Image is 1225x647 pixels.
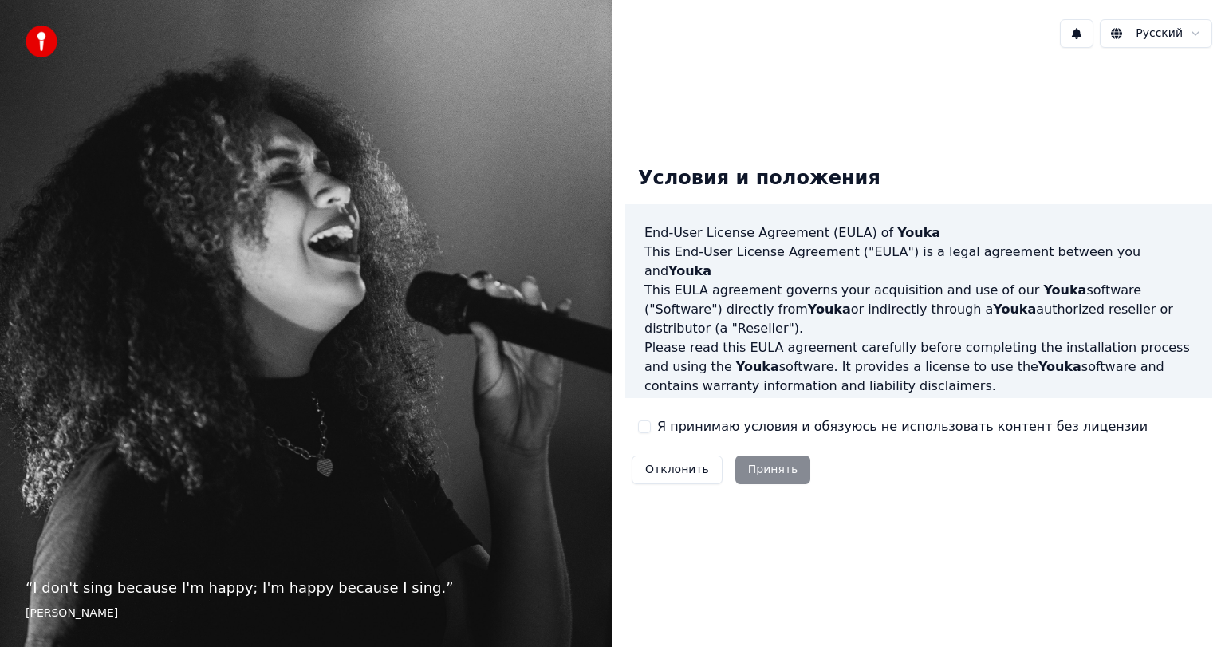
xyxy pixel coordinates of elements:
[736,359,779,374] span: Youka
[26,606,587,621] footer: [PERSON_NAME]
[644,223,1193,243] h3: End-User License Agreement (EULA) of
[644,281,1193,338] p: This EULA agreement governs your acquisition and use of our software ("Software") directly from o...
[871,397,914,412] span: Youka
[657,417,1148,436] label: Я принимаю условия и обязуюсь не использовать контент без лицензии
[644,243,1193,281] p: This End-User License Agreement ("EULA") is a legal agreement between you and
[644,338,1193,396] p: Please read this EULA agreement carefully before completing the installation process and using th...
[993,302,1036,317] span: Youka
[897,225,940,240] span: Youka
[668,263,711,278] span: Youka
[26,577,587,599] p: “ I don't sing because I'm happy; I'm happy because I sing. ”
[625,153,893,204] div: Условия и положения
[1038,359,1081,374] span: Youka
[26,26,57,57] img: youka
[632,456,723,484] button: Отклонить
[1043,282,1086,298] span: Youka
[644,396,1193,472] p: If you register for a free trial of the software, this EULA agreement will also govern that trial...
[808,302,851,317] span: Youka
